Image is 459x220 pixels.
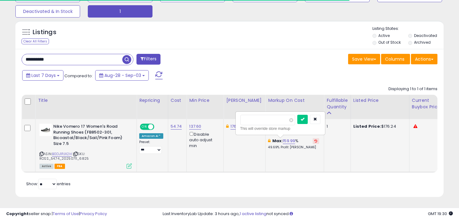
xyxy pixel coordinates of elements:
span: 2025-09-11 19:30 GMT [428,211,453,217]
span: | SKU: ROSS_54.74_20250711_6825 [39,151,89,161]
span: Compared to: [64,73,93,79]
div: Fulfillable Quantity [327,97,348,110]
div: [PERSON_NAME] [226,97,263,104]
button: Aug-28 - Sep-03 [95,70,149,81]
button: Deactivated & In Stock [15,5,80,18]
div: Current Buybox Price [412,97,444,110]
th: The percentage added to the cost of goods (COGS) that forms the calculator for Min & Max prices. [266,95,324,119]
div: ASIN: [39,124,132,168]
a: B0DJ1PJX2H [52,151,72,157]
button: Last 7 Days [22,70,63,81]
label: Out of Stock [378,40,401,45]
a: 1 active listing [240,211,266,217]
b: Max: [272,138,283,144]
div: Last InventoryLab Update: 3 hours ago, not synced. [163,211,453,217]
div: % [268,138,319,150]
div: Disable auto adjust min [189,131,219,149]
div: Markup on Cost [268,97,321,104]
img: 31oFr3KI7hL._SL40_.jpg [39,124,52,136]
div: Listed Price [353,97,407,104]
b: Nike Vomero 17 Women's Road Running Shoes (FB8502-301, Bicoastal/Black/Sail/Pink Foam) Size 7.5 [53,124,128,148]
label: Deactivated [414,33,437,38]
a: Terms of Use [53,211,79,217]
div: Preset: [139,140,163,154]
label: Active [378,33,390,38]
div: Title [38,97,134,104]
p: Listing States: [372,26,444,32]
a: 54.74 [171,123,182,130]
button: Save View [348,54,380,64]
div: seller snap | | [6,211,107,217]
div: Clear All Filters [22,38,49,44]
span: ON [140,124,148,130]
a: 176.24 [230,123,243,130]
div: Amazon AI * [139,133,163,139]
span: OFF [153,124,163,130]
strong: Copyright [6,211,29,217]
span: Columns [385,56,404,62]
div: This will override store markup [240,126,320,132]
span: FBA [55,164,65,169]
label: Archived [414,40,431,45]
b: Listed Price: [353,123,381,129]
span: Aug-28 - Sep-03 [104,72,141,78]
span: Show: entries [26,181,71,187]
div: 1 [327,124,346,129]
div: Displaying 1 to 1 of 1 items [388,86,437,92]
a: 159.99 [283,138,295,144]
button: Filters [136,54,160,65]
button: Actions [411,54,437,64]
div: Cost [171,97,184,104]
span: Last 7 Days [31,72,56,78]
p: 49.69% Profit [PERSON_NAME] [268,145,319,150]
div: $176.24 [353,124,404,129]
h5: Listings [33,28,56,37]
a: Privacy Policy [80,211,107,217]
span: All listings currently available for purchase on Amazon [39,164,54,169]
a: 137.60 [189,123,201,130]
div: Min Price [189,97,221,104]
div: Repricing [139,97,165,104]
button: Columns [381,54,410,64]
button: 1 [88,5,152,18]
